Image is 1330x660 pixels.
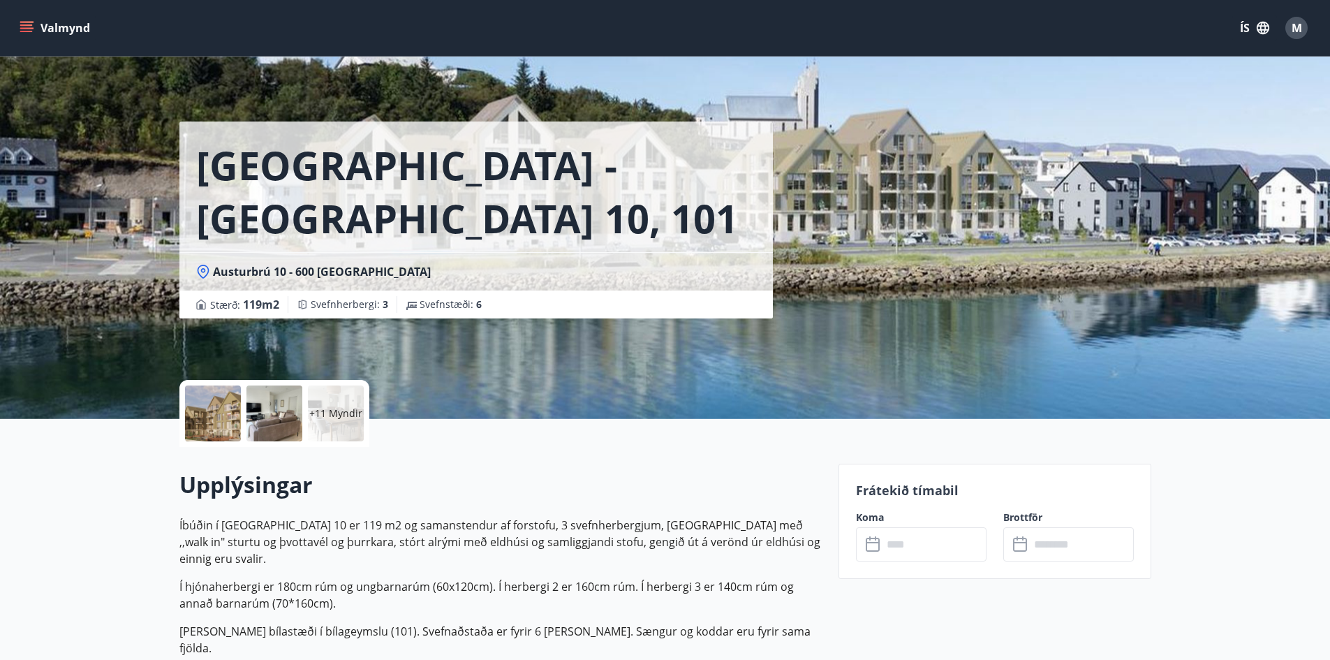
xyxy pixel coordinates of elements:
button: ÍS [1232,15,1277,41]
p: Frátekið tímabil [856,481,1134,499]
p: Íbúðin í [GEOGRAPHIC_DATA] 10 er 119 m2 og samanstendur af forstofu, 3 svefnherbergjum, [GEOGRAPH... [179,517,822,567]
p: [PERSON_NAME] bílastæði í bílageymslu (101). Svefnaðstaða er fyrir 6 [PERSON_NAME]. Sængur og kod... [179,623,822,657]
span: Austurbrú 10 - 600 [GEOGRAPHIC_DATA] [213,264,431,279]
label: Koma [856,511,987,525]
span: 6 [476,298,482,311]
span: 3 [383,298,388,311]
span: Stærð : [210,296,279,313]
p: Í hjónaherbergi er 180cm rúm og ungbarnarúm (60x120cm). Í herbergi 2 er 160cm rúm. Í herbergi 3 e... [179,578,822,612]
span: Svefnherbergi : [311,298,388,311]
h2: Upplýsingar [179,469,822,500]
button: M [1280,11,1313,45]
h1: [GEOGRAPHIC_DATA] - [GEOGRAPHIC_DATA] 10, 101 [196,138,756,244]
span: 119 m2 [243,297,279,312]
p: +11 Myndir [309,406,362,420]
button: menu [17,15,96,41]
span: Svefnstæði : [420,298,482,311]
label: Brottför [1003,511,1134,525]
span: M [1292,20,1302,36]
